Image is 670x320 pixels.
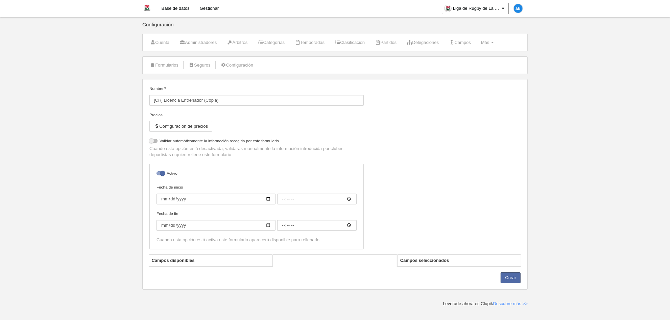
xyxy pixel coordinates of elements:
[157,237,357,243] div: Cuando esta opción está activa este formulario aparecerá disponible para rellenarlo
[277,194,357,204] input: Fecha de inicio
[445,5,451,12] img: OaE6J2O1JVAt.30x30.jpg
[149,146,364,158] p: Cuando esta opción está desactivada, validarás manualmente la información introducida por clubes,...
[254,38,288,48] a: Categorías
[157,170,357,178] label: Activo
[146,38,173,48] a: Cuenta
[514,4,523,13] img: c2l6ZT0zMHgzMCZmcz05JnRleHQ9QU4mYmc9MWU4OGU1.png
[371,38,400,48] a: Partidos
[493,301,528,306] a: Descubre más >>
[149,121,212,132] button: Configuración de precios
[443,301,528,307] div: Leverade ahora es Clupik
[157,184,357,204] label: Fecha de inicio
[142,22,528,34] div: Configuración
[453,5,500,12] span: Liga de Rugby de La Guajira
[185,60,214,70] a: Seguros
[291,38,328,48] a: Temporadas
[277,220,357,231] input: Fecha de fin
[143,4,151,12] img: Liga de Rugby de La Guajira
[217,60,257,70] a: Configuración
[481,40,489,45] span: Más
[398,255,521,267] th: Campos seleccionados
[149,255,273,267] th: Campos disponibles
[149,85,364,106] label: Nombre
[157,211,357,231] label: Fecha de fin
[149,112,364,118] div: Precios
[331,38,368,48] a: Clasificación
[403,38,442,48] a: Delegaciones
[442,3,509,14] a: Liga de Rugby de La Guajira
[157,194,276,204] input: Fecha de inicio
[149,95,364,106] input: Nombre
[164,87,166,89] i: Obligatorio
[477,38,498,48] a: Más
[223,38,251,48] a: Árbitros
[146,60,182,70] a: Formularios
[445,38,475,48] a: Campos
[157,220,276,231] input: Fecha de fin
[176,38,220,48] a: Administradores
[501,272,521,283] button: Crear
[149,138,364,146] label: Validar automáticamente la información recogida por este formulario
